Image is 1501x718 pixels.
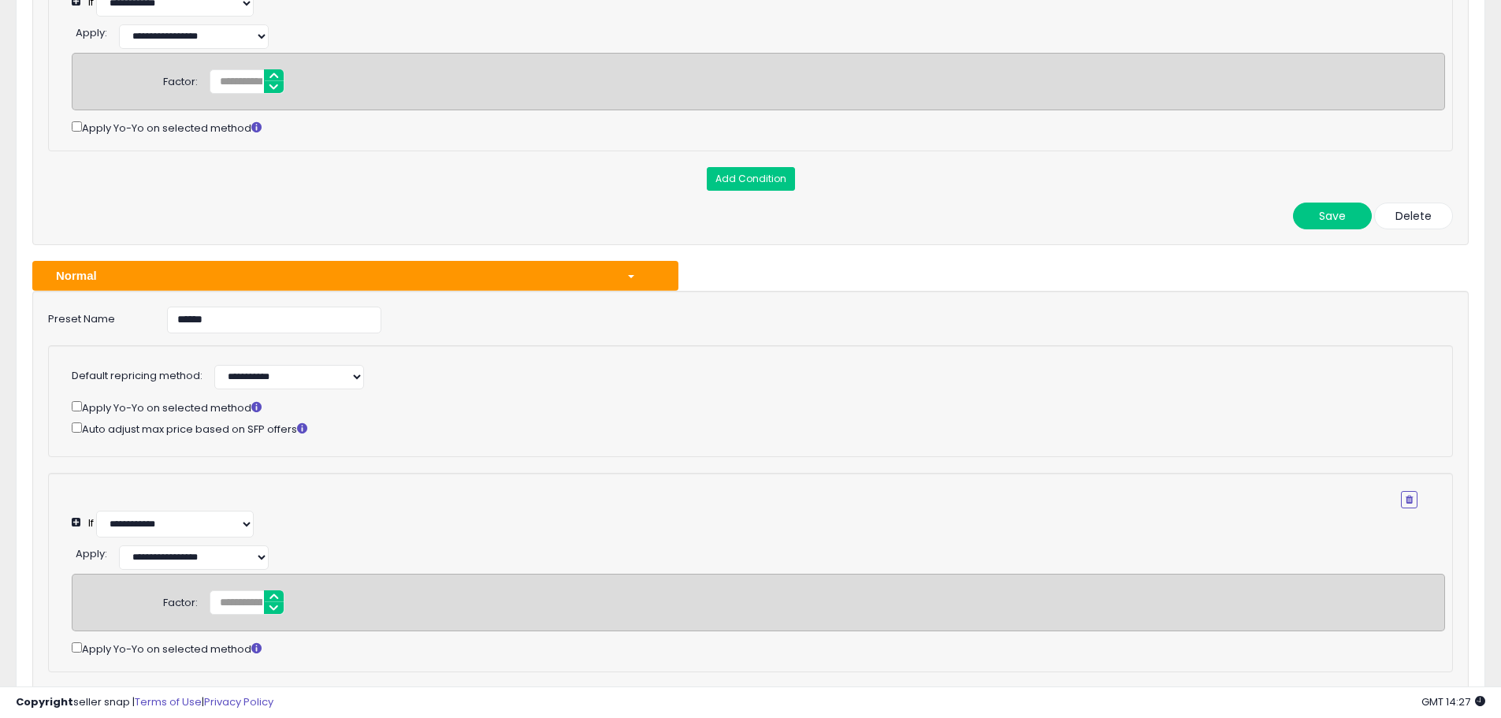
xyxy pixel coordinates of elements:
div: seller snap | | [16,695,273,710]
label: Default repricing method: [72,369,202,384]
strong: Copyright [16,694,73,709]
button: Delete [1374,203,1453,229]
div: Normal [44,267,615,284]
div: Apply Yo-Yo on selected method [72,398,1417,416]
div: : [76,541,107,562]
span: 2025-08-15 14:27 GMT [1421,694,1485,709]
span: Apply [76,546,105,561]
div: Factor: [163,69,198,90]
a: Terms of Use [135,694,202,709]
i: Remove Condition [1406,495,1413,504]
div: Factor: [163,590,198,611]
label: Preset Name [36,307,155,327]
button: Add Condition [707,167,795,191]
button: Normal [32,261,678,290]
a: Privacy Policy [204,694,273,709]
span: Apply [76,25,105,40]
div: Apply Yo-Yo on selected method [72,639,1445,657]
div: : [76,20,107,41]
div: Apply Yo-Yo on selected method [72,118,1445,136]
button: Save [1293,203,1372,229]
div: Auto adjust max price based on SFP offers [72,419,1417,437]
